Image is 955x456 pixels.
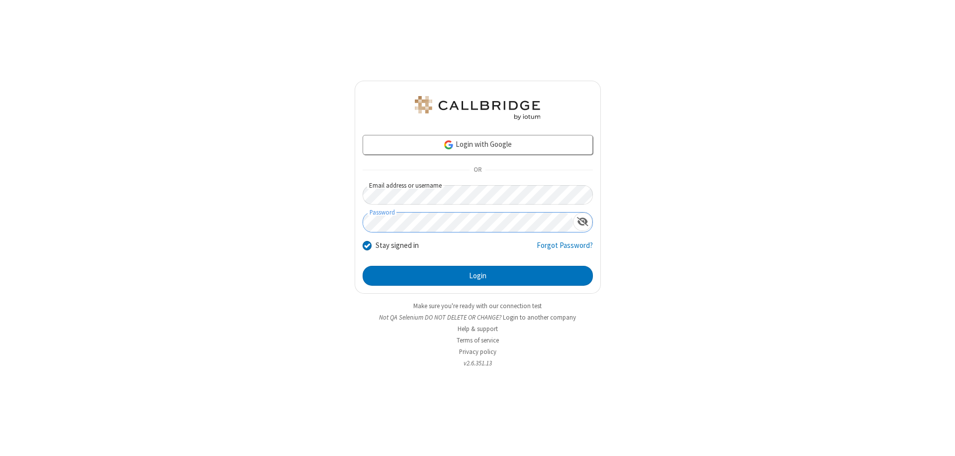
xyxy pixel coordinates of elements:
a: Privacy policy [459,347,496,356]
span: OR [470,163,485,177]
img: QA Selenium DO NOT DELETE OR CHANGE [413,96,542,120]
label: Stay signed in [376,240,419,251]
div: Show password [573,213,592,231]
button: Login [363,266,593,286]
a: Terms of service [457,336,499,344]
button: Login to another company [503,313,576,322]
input: Email address or username [363,185,593,205]
li: v2.6.351.13 [355,358,601,368]
a: Login with Google [363,135,593,155]
a: Help & support [458,325,498,333]
li: Not QA Selenium DO NOT DELETE OR CHANGE? [355,313,601,322]
input: Password [363,213,573,232]
a: Forgot Password? [537,240,593,259]
a: Make sure you're ready with our connection test [413,302,542,310]
img: google-icon.png [443,139,454,150]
